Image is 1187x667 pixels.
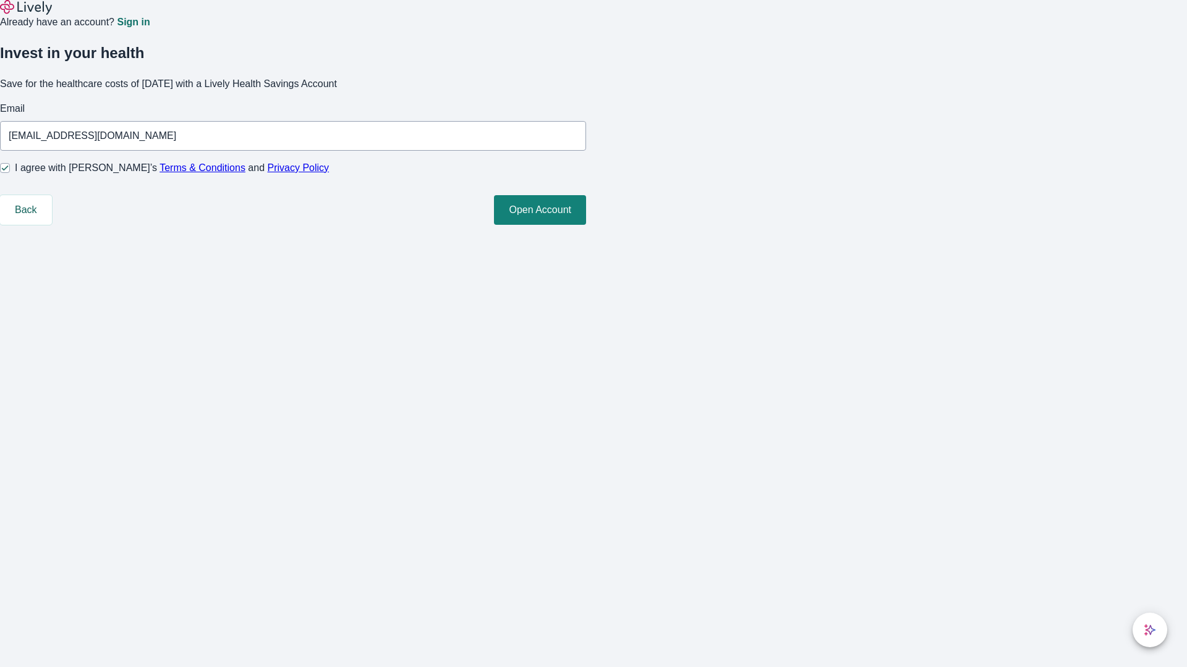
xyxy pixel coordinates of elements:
button: chat [1133,613,1167,647]
a: Sign in [117,17,150,27]
svg: Lively AI Assistant [1144,624,1156,636]
button: Open Account [494,195,586,225]
a: Terms & Conditions [160,162,245,173]
span: I agree with [PERSON_NAME]’s and [15,161,329,175]
a: Privacy Policy [268,162,330,173]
